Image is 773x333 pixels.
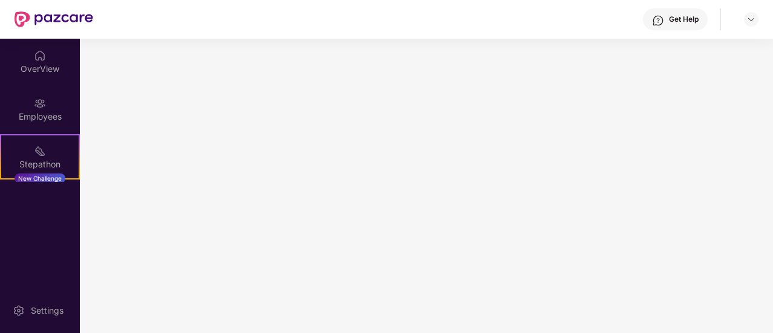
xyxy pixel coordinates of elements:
[15,11,93,27] img: New Pazcare Logo
[669,15,699,24] div: Get Help
[746,15,756,24] img: svg+xml;base64,PHN2ZyBpZD0iRHJvcGRvd24tMzJ4MzIiIHhtbG5zPSJodHRwOi8vd3d3LnczLm9yZy8yMDAwL3N2ZyIgd2...
[34,97,46,109] img: svg+xml;base64,PHN2ZyBpZD0iRW1wbG95ZWVzIiB4bWxucz0iaHR0cDovL3d3dy53My5vcmcvMjAwMC9zdmciIHdpZHRoPS...
[27,305,67,317] div: Settings
[13,305,25,317] img: svg+xml;base64,PHN2ZyBpZD0iU2V0dGluZy0yMHgyMCIgeG1sbnM9Imh0dHA6Ly93d3cudzMub3JnLzIwMDAvc3ZnIiB3aW...
[34,145,46,157] img: svg+xml;base64,PHN2ZyB4bWxucz0iaHR0cDovL3d3dy53My5vcmcvMjAwMC9zdmciIHdpZHRoPSIyMSIgaGVpZ2h0PSIyMC...
[652,15,664,27] img: svg+xml;base64,PHN2ZyBpZD0iSGVscC0zMngzMiIgeG1sbnM9Imh0dHA6Ly93d3cudzMub3JnLzIwMDAvc3ZnIiB3aWR0aD...
[1,158,79,170] div: Stepathon
[15,173,65,183] div: New Challenge
[34,50,46,62] img: svg+xml;base64,PHN2ZyBpZD0iSG9tZSIgeG1sbnM9Imh0dHA6Ly93d3cudzMub3JnLzIwMDAvc3ZnIiB3aWR0aD0iMjAiIG...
